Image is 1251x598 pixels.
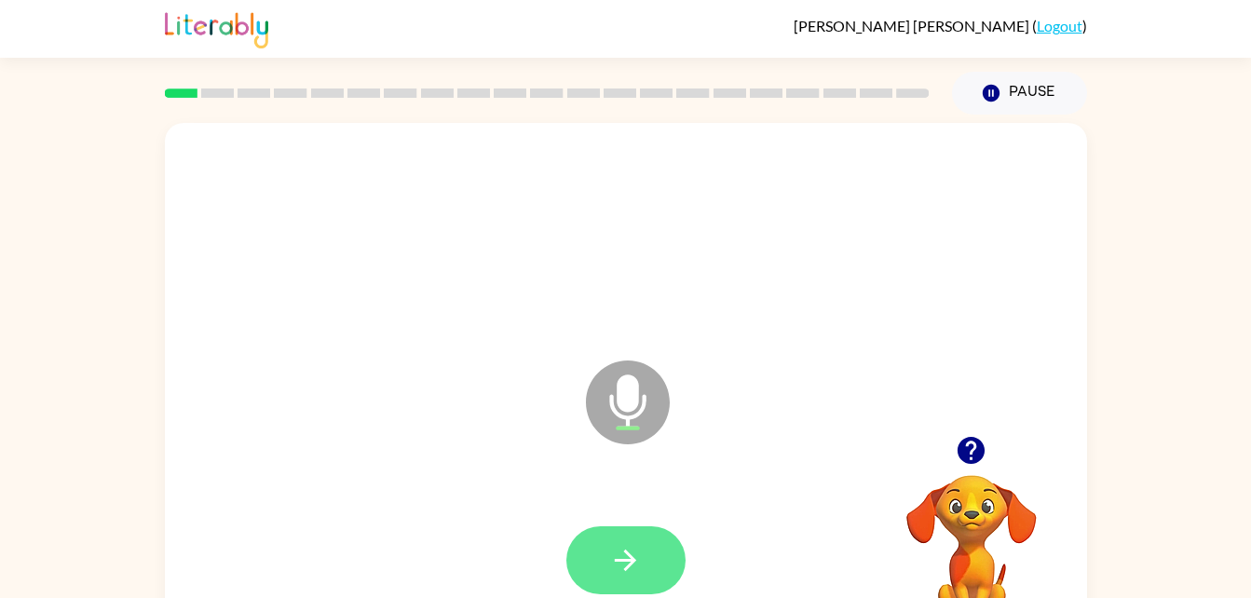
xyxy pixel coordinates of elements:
div: ( ) [794,17,1087,34]
img: Literably [165,7,268,48]
span: [PERSON_NAME] [PERSON_NAME] [794,17,1032,34]
button: Pause [952,72,1087,115]
a: Logout [1037,17,1082,34]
